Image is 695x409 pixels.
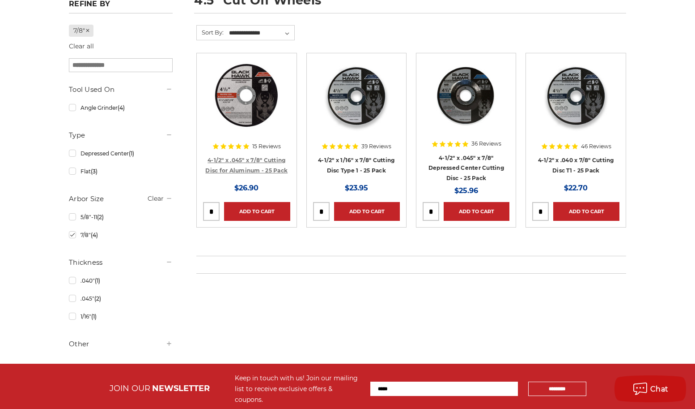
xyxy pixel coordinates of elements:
[69,25,93,37] a: 7/8"
[345,184,368,192] span: $23.95
[110,383,150,393] span: JOIN OUR
[197,26,224,39] label: Sort By:
[69,100,173,116] a: Angle Grinder
[650,385,669,393] span: Chat
[69,146,173,161] a: Depressed Center
[91,313,97,320] span: (1)
[444,202,509,221] a: Add to Cart
[581,144,611,149] span: 46 Reviews
[118,104,125,111] span: (4)
[69,209,173,225] a: 5/8"-11
[69,227,173,243] a: 7/8"
[97,214,104,220] span: (2)
[69,291,173,306] a: .045"
[69,42,94,50] a: Clear all
[321,60,392,131] img: 4-1/2" x 1/16" x 7/8" Cutting Disc Type 1 - 25 Pack
[361,144,391,149] span: 39 Reviews
[553,202,619,221] a: Add to Cart
[430,60,502,131] img: 4-1/2" x 3/64" x 7/8" Depressed Center Type 27 Cut Off Wheel
[69,164,173,179] a: Flat
[69,130,173,141] h5: Type
[69,84,173,95] h5: Tool Used On
[95,277,100,284] span: (1)
[69,194,173,204] h5: Arbor Size
[205,157,288,174] a: 4-1/2" x .045" x 7/8" Cutting Disc for Aluminum - 25 Pack
[334,202,400,221] a: Add to Cart
[428,155,504,181] a: 4-1/2" x .045" x 7/8" Depressed Center Cutting Disc - 25 Pack
[91,232,98,238] span: (4)
[69,273,173,288] a: .040"
[532,60,619,146] a: 4-1/2" super thin cut off wheel for fast metal cutting and minimal kerf
[91,168,97,175] span: (3)
[454,186,478,195] span: $25.96
[614,375,686,402] button: Chat
[94,295,101,302] span: (2)
[69,309,173,324] a: 1/16"
[211,60,282,131] img: 4.5" cutting disc for aluminum
[235,373,361,405] div: Keep in touch with us! Join our mailing list to receive exclusive offers & coupons.
[318,157,394,174] a: 4-1/2" x 1/16" x 7/8" Cutting Disc Type 1 - 25 Pack
[148,194,164,202] a: Clear
[203,60,290,146] a: 4.5" cutting disc for aluminum
[313,60,400,146] a: 4-1/2" x 1/16" x 7/8" Cutting Disc Type 1 - 25 Pack
[423,60,509,146] a: 4-1/2" x 3/64" x 7/8" Depressed Center Type 27 Cut Off Wheel
[234,184,259,192] span: $26.90
[564,184,588,192] span: $22.70
[129,150,134,157] span: (1)
[69,339,173,349] h5: Other
[252,144,281,149] span: 15 Reviews
[152,383,210,393] span: NEWSLETTER
[540,60,612,131] img: 4-1/2" super thin cut off wheel for fast metal cutting and minimal kerf
[224,202,290,221] a: Add to Cart
[69,257,173,268] h5: Thickness
[228,26,294,40] select: Sort By:
[538,157,614,174] a: 4-1/2" x .040 x 7/8" Cutting Disc T1 - 25 Pack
